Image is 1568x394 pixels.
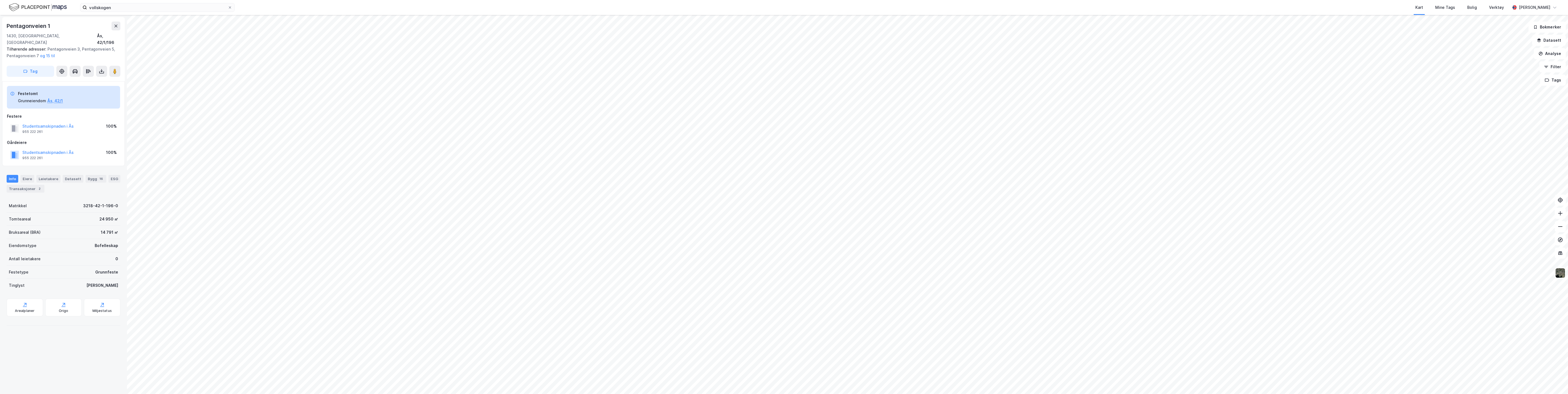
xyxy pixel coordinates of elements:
[92,309,112,313] div: Miljøstatus
[1519,4,1550,11] div: [PERSON_NAME]
[7,46,116,59] div: Pentagonveien 3, Pentagonveien 5, Pentagonveien 7
[1540,367,1568,394] iframe: Chat Widget
[99,216,118,222] div: 24 950 ㎡
[83,203,118,209] div: 3218-42-1-196-0
[63,175,83,183] div: Datasett
[1540,75,1566,86] button: Tags
[7,33,97,46] div: 1430, [GEOGRAPHIC_DATA], [GEOGRAPHIC_DATA]
[1467,4,1477,11] div: Bolig
[86,282,118,289] div: [PERSON_NAME]
[1532,35,1566,46] button: Datasett
[22,130,43,134] div: 955 222 261
[108,175,120,183] div: ESG
[1489,4,1504,11] div: Verktøy
[9,256,41,262] div: Antall leietakere
[9,203,27,209] div: Matrikkel
[7,185,44,193] div: Transaksjoner
[1555,268,1566,278] img: 9k=
[87,3,228,12] input: Søk på adresse, matrikkel, gårdeiere, leietakere eller personer
[20,175,34,183] div: Eiere
[95,269,118,275] div: Grunnfeste
[9,216,31,222] div: Tomteareal
[115,256,118,262] div: 0
[1435,4,1455,11] div: Mine Tags
[37,186,42,191] div: 2
[9,242,36,249] div: Eiendomstype
[9,269,28,275] div: Festetype
[98,176,104,182] div: 16
[106,149,117,156] div: 100%
[7,175,18,183] div: Info
[59,309,68,313] div: Origo
[97,33,120,46] div: Ås, 42/1/196
[7,66,54,77] button: Tag
[1539,61,1566,72] button: Filter
[1529,22,1566,33] button: Bokmerker
[106,123,117,130] div: 100%
[18,90,63,97] div: Festetomt
[1540,367,1568,394] div: Kontrollprogram for chat
[7,47,47,51] span: Tilhørende adresser:
[7,113,120,120] div: Festere
[1415,4,1423,11] div: Kart
[9,229,41,236] div: Bruksareal (BRA)
[7,22,51,30] div: Pentagonveien 1
[95,242,118,249] div: Bofelleskap
[9,2,67,12] img: logo.f888ab2527a4732fd821a326f86c7f29.svg
[18,98,46,104] div: Grunneiendom
[36,175,60,183] div: Leietakere
[7,139,120,146] div: Gårdeiere
[47,98,63,104] button: Ås, 42/1
[1534,48,1566,59] button: Analyse
[86,175,106,183] div: Bygg
[22,156,43,160] div: 955 222 261
[15,309,35,313] div: Arealplaner
[9,282,25,289] div: Tinglyst
[101,229,118,236] div: 14 791 ㎡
